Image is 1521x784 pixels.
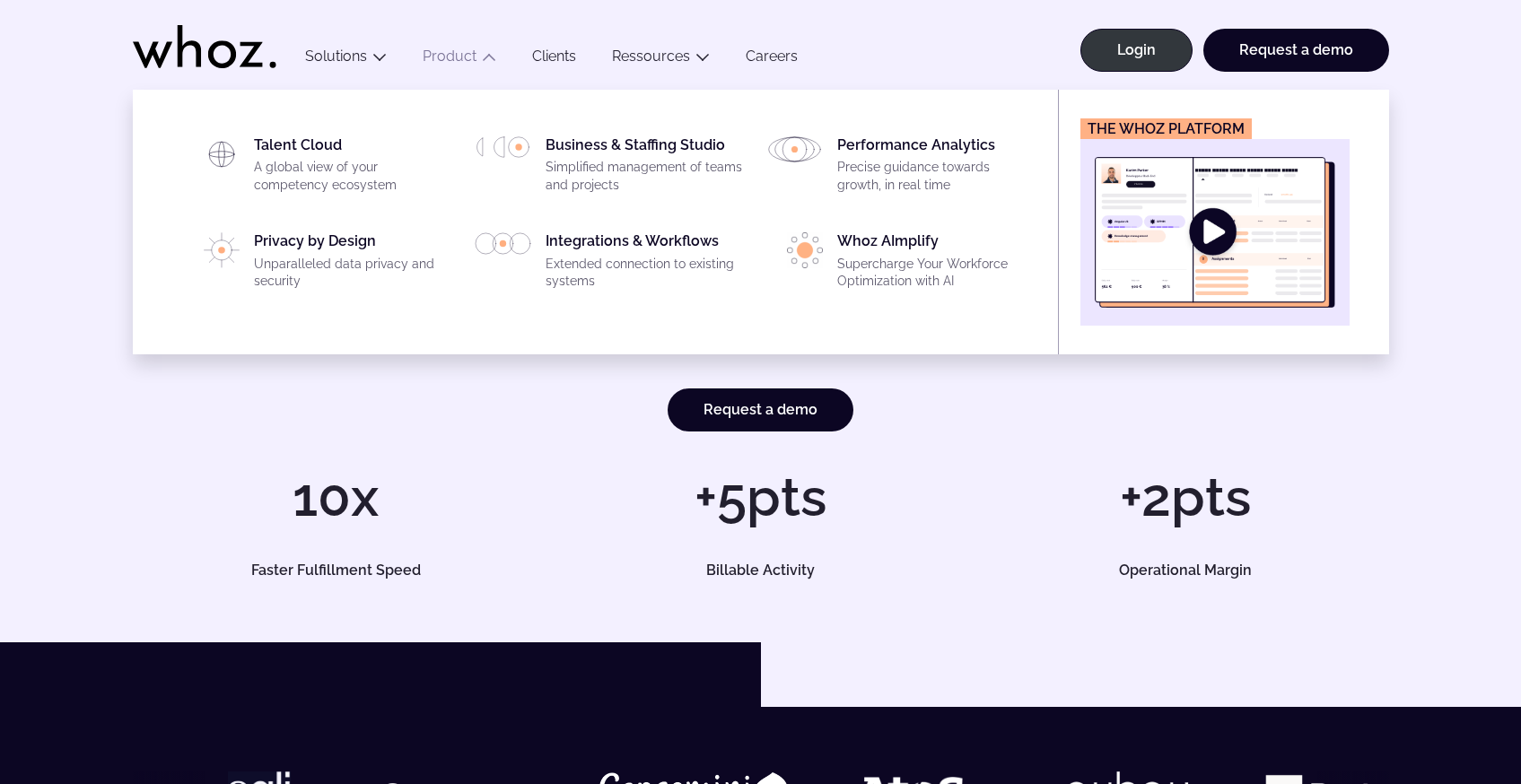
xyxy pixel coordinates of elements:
[133,470,539,524] h1: 10x
[254,256,453,291] p: Unparalleled data privacy and security
[612,48,690,65] a: Ressources
[423,48,476,65] a: Product
[475,232,745,297] a: Integrations & WorkflowsExtended connection to existing systems
[204,136,240,172] img: HP_PICTO_CARTOGRAPHIE-1.svg
[668,388,853,431] a: Request a demo
[982,470,1388,524] h1: +2pts
[837,159,1036,194] p: Precise guidance towards growth, in real time
[1080,29,1193,72] a: Login
[546,159,745,194] p: Simplified management of teams and projects
[514,48,594,72] a: Clients
[1080,118,1350,326] a: The Whoz platform
[837,256,1036,291] p: Supercharge Your Workforce Optimization with AI
[254,232,453,297] div: Privacy by Design
[837,136,1036,201] div: Performance Analytics
[546,256,745,291] p: Extended connection to existing systems
[475,136,531,158] img: HP_PICTO_GESTION-PORTEFEUILLE-PROJETS.svg
[766,136,1036,201] a: Performance AnalyticsPrecise guidance towards growth, in real time
[546,232,745,297] div: Integrations & Workflows
[578,563,944,578] h5: Billable Activity
[287,48,405,72] button: Solutions
[766,136,823,162] img: HP_PICTO_ANALYSE_DE_PERFORMANCES.svg
[1203,29,1389,72] a: Request a demo
[183,232,453,297] a: Privacy by DesignUnparalleled data privacy and security
[787,232,823,268] img: PICTO_ECLAIRER-1-e1756198033837.png
[594,48,728,72] button: Ressources
[204,232,239,268] img: PICTO_CONFIANCE_NUMERIQUE.svg
[475,232,531,255] img: PICTO_INTEGRATION.svg
[1080,118,1252,139] figcaption: The Whoz platform
[405,48,514,72] button: Product
[183,136,453,201] a: Talent CloudA global view of your competency ecosystem
[546,136,745,201] div: Business & Staffing Studio
[766,232,1036,297] a: Whoz AImplifySupercharge Your Workforce Optimization with AI
[254,136,453,201] div: Talent Cloud
[254,159,453,194] p: A global view of your competency ecosystem
[1002,563,1368,578] h5: Operational Margin
[837,232,1036,297] div: Whoz AImplify
[557,470,964,524] h1: +5pts
[475,136,745,201] a: Business & Staffing StudioSimplified management of teams and projects
[728,48,816,72] a: Careers
[1403,666,1496,759] iframe: Chatbot
[153,563,519,578] h5: Faster Fulfillment Speed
